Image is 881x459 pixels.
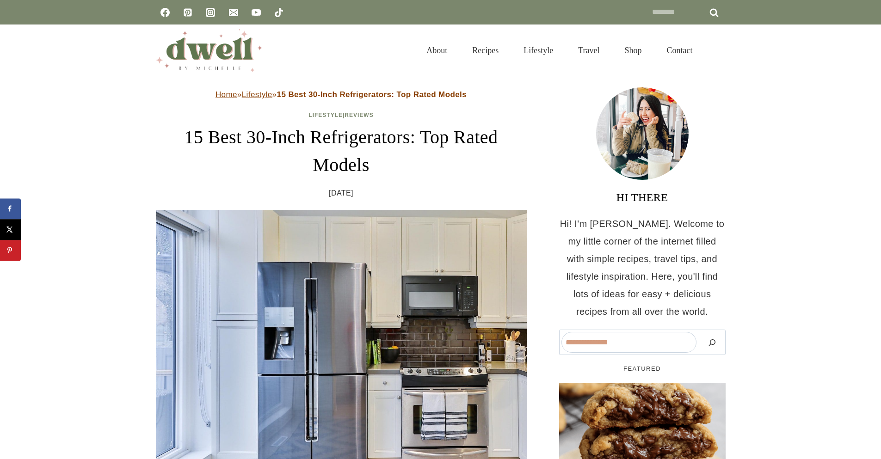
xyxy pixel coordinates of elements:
a: Email [224,3,243,22]
h1: 15 Best 30-Inch Refrigerators: Top Rated Models [156,123,527,179]
a: Lifestyle [511,34,566,67]
nav: Primary Navigation [414,34,705,67]
a: Pinterest [179,3,197,22]
a: Facebook [156,3,174,22]
a: YouTube [247,3,265,22]
a: Recipes [460,34,511,67]
p: Hi! I'm [PERSON_NAME]. Welcome to my little corner of the internet filled with simple recipes, tr... [559,215,726,320]
time: [DATE] [329,186,353,200]
a: Contact [654,34,705,67]
span: | [308,112,373,118]
a: Instagram [201,3,220,22]
span: » » [216,90,467,99]
a: TikTok [270,3,288,22]
img: DWELL by michelle [156,29,262,72]
a: Lifestyle [308,112,343,118]
h3: HI THERE [559,189,726,206]
a: Lifestyle [242,90,272,99]
button: Search [701,332,723,353]
a: Home [216,90,237,99]
strong: 15 Best 30-Inch Refrigerators: Top Rated Models [277,90,467,99]
a: Shop [612,34,654,67]
a: Reviews [345,112,373,118]
a: About [414,34,460,67]
button: View Search Form [710,43,726,58]
a: Travel [566,34,612,67]
h5: FEATURED [559,364,726,373]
